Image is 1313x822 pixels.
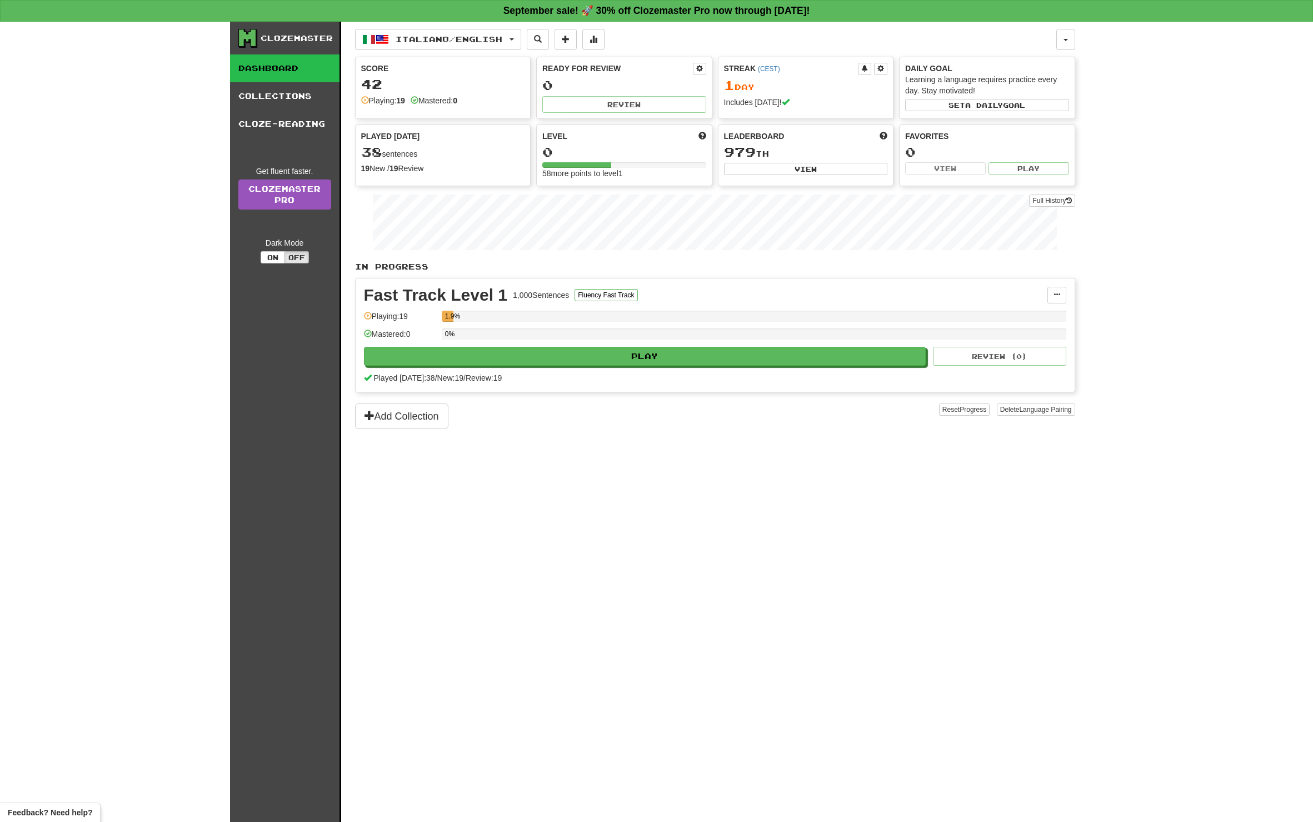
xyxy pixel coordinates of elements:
[435,373,437,382] span: /
[1019,406,1071,414] span: Language Pairing
[230,54,340,82] a: Dashboard
[230,110,340,138] a: Cloze-Reading
[261,33,333,44] div: Clozemaster
[503,5,810,16] strong: September sale! 🚀 30% off Clozemaster Pro now through [DATE]!
[364,328,436,347] div: Mastered: 0
[582,29,605,50] button: More stats
[355,261,1075,272] p: In Progress
[724,97,888,108] div: Includes [DATE]!
[905,63,1069,74] div: Daily Goal
[905,131,1069,142] div: Favorites
[411,95,457,106] div: Mastered:
[364,347,926,366] button: Play
[8,807,92,818] span: Open feedback widget
[724,131,785,142] span: Leaderboard
[463,373,466,382] span: /
[758,65,780,73] a: (CEST)
[355,403,448,429] button: Add Collection
[453,96,457,105] strong: 0
[542,145,706,159] div: 0
[230,82,340,110] a: Collections
[724,78,888,93] div: Day
[698,131,706,142] span: Score more points to level up
[880,131,887,142] span: This week in points, UTC
[361,63,525,74] div: Score
[361,95,405,106] div: Playing:
[513,290,569,301] div: 1,000 Sentences
[361,163,525,174] div: New / Review
[238,166,331,177] div: Get fluent faster.
[396,96,405,105] strong: 19
[997,403,1075,416] button: DeleteLanguage Pairing
[575,289,637,301] button: Fluency Fast Track
[261,251,285,263] button: On
[364,311,436,329] div: Playing: 19
[542,168,706,179] div: 58 more points to level 1
[724,77,735,93] span: 1
[390,164,398,173] strong: 19
[933,347,1066,366] button: Review (0)
[238,237,331,248] div: Dark Mode
[905,99,1069,111] button: Seta dailygoal
[361,131,420,142] span: Played [DATE]
[437,373,463,382] span: New: 19
[361,145,525,160] div: sentences
[527,29,549,50] button: Search sentences
[965,101,1003,109] span: a daily
[542,131,567,142] span: Level
[361,144,382,160] span: 38
[905,162,986,175] button: View
[364,287,508,303] div: Fast Track Level 1
[396,34,502,44] span: Italiano / English
[905,74,1069,96] div: Learning a language requires practice every day. Stay motivated!
[466,373,502,382] span: Review: 19
[542,63,693,74] div: Ready for Review
[284,251,309,263] button: Off
[238,180,331,210] a: ClozemasterPro
[989,162,1069,175] button: Play
[542,96,706,113] button: Review
[373,373,435,382] span: Played [DATE]: 38
[445,311,453,322] div: 1.9%
[724,163,888,175] button: View
[939,403,990,416] button: ResetProgress
[361,164,370,173] strong: 19
[724,144,756,160] span: 979
[1029,195,1075,207] button: Full History
[361,77,525,91] div: 42
[905,145,1069,159] div: 0
[555,29,577,50] button: Add sentence to collection
[960,406,986,414] span: Progress
[724,63,858,74] div: Streak
[355,29,521,50] button: Italiano/English
[542,78,706,92] div: 0
[724,145,888,160] div: th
